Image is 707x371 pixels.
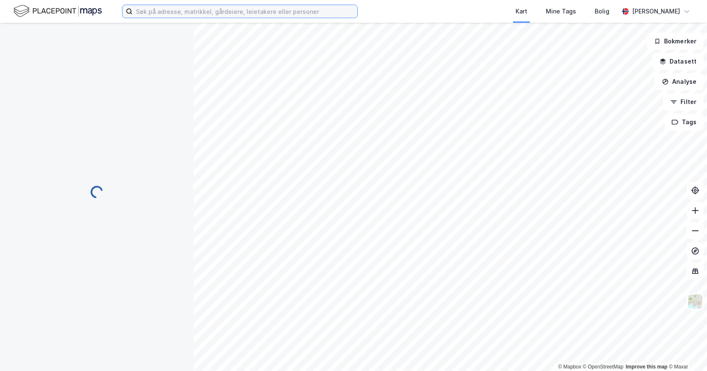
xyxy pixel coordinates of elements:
div: [PERSON_NAME] [632,6,680,16]
div: Kontrollprogram for chat [665,331,707,371]
img: Z [687,294,703,310]
img: spinner.a6d8c91a73a9ac5275cf975e30b51cfb.svg [90,185,104,199]
button: Tags [664,114,704,131]
a: OpenStreetMap [583,364,624,370]
div: Mine Tags [546,6,576,16]
button: Filter [663,93,704,110]
div: Bolig [595,6,609,16]
input: Søk på adresse, matrikkel, gårdeiere, leietakere eller personer [133,5,357,18]
img: logo.f888ab2527a4732fd821a326f86c7f29.svg [13,4,102,19]
button: Analyse [655,73,704,90]
button: Datasett [652,53,704,70]
button: Bokmerker [647,33,704,50]
div: Kart [516,6,527,16]
a: Improve this map [626,364,667,370]
iframe: Chat Widget [665,331,707,371]
a: Mapbox [558,364,581,370]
